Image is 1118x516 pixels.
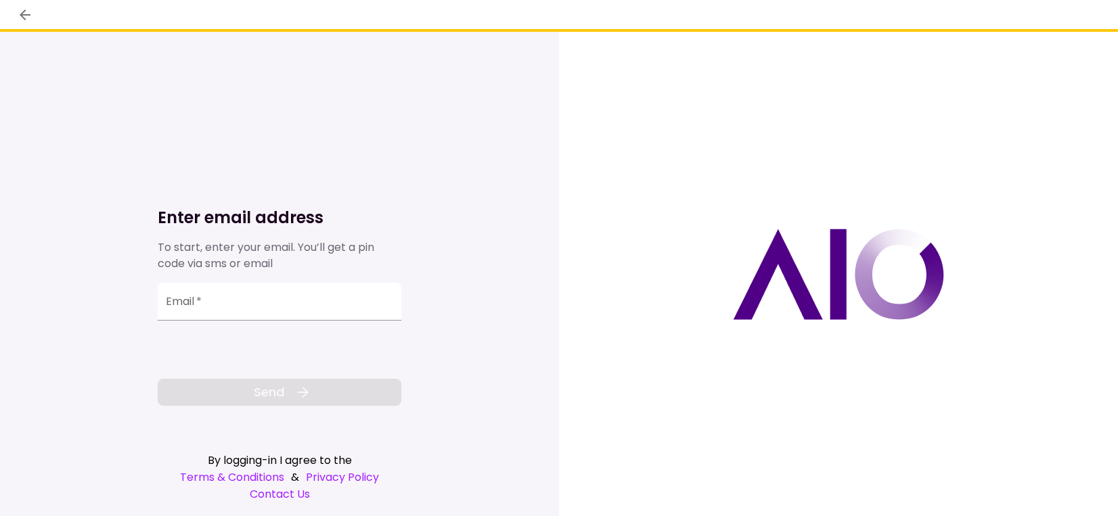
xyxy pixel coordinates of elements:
a: Privacy Policy [306,469,379,486]
button: back [14,3,37,26]
div: & [158,469,401,486]
button: Send [158,379,401,406]
div: To start, enter your email. You’ll get a pin code via sms or email [158,239,401,272]
h1: Enter email address [158,207,401,229]
a: Contact Us [158,486,401,502]
div: By logging-in I agree to the [158,452,401,469]
a: Terms & Conditions [180,469,284,486]
span: Send [254,383,284,401]
img: AIO logo [733,229,944,320]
